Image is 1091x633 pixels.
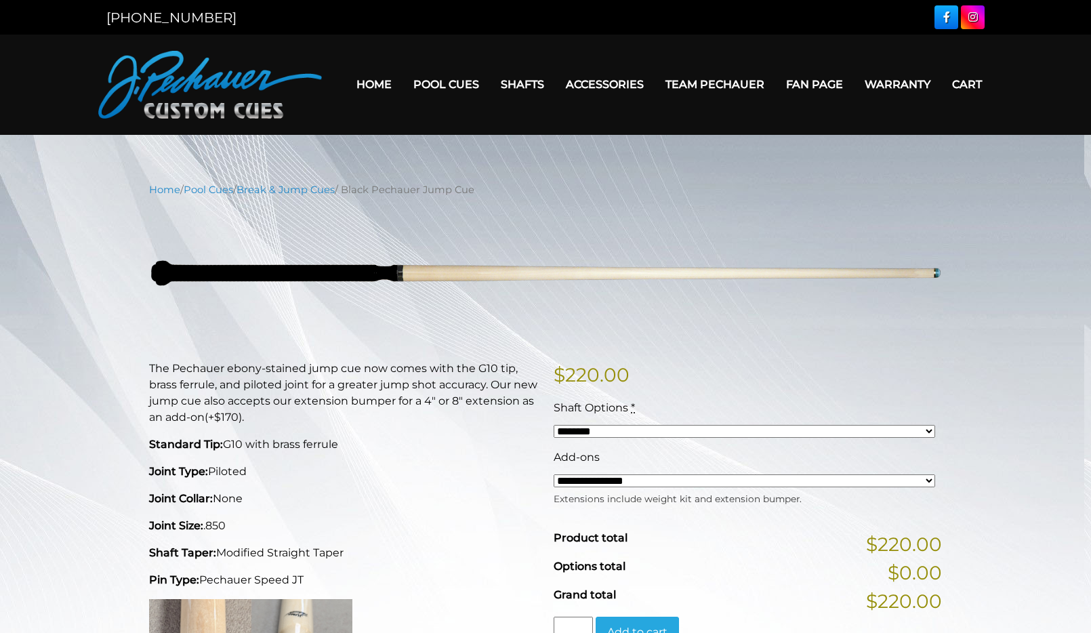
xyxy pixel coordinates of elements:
[149,361,537,426] p: The Pechauer ebony-stained jump cue now comes with the G10 tip, brass ferrule, and piloted joint ...
[866,530,942,558] span: $220.00
[555,67,655,102] a: Accessories
[775,67,854,102] a: Fan Page
[149,492,213,505] strong: Joint Collar:
[149,436,537,453] p: G10 with brass ferrule
[149,184,180,196] a: Home
[149,182,942,197] nav: Breadcrumb
[106,9,236,26] a: [PHONE_NUMBER]
[655,67,775,102] a: Team Pechauer
[149,518,537,534] p: .850
[149,207,942,340] img: black-jump-photo.png
[403,67,490,102] a: Pool Cues
[554,560,625,573] span: Options total
[149,519,203,532] strong: Joint Size:
[554,363,630,386] bdi: 220.00
[149,546,216,559] strong: Shaft Taper:
[149,491,537,507] p: None
[184,184,233,196] a: Pool Cues
[236,184,335,196] a: Break & Jump Cues
[149,438,223,451] strong: Standard Tip:
[888,558,942,587] span: $0.00
[149,545,537,561] p: Modified Straight Taper
[866,587,942,615] span: $220.00
[554,531,627,544] span: Product total
[149,572,537,588] p: Pechauer Speed JT
[854,67,941,102] a: Warranty
[149,573,199,586] strong: Pin Type:
[554,401,628,414] span: Shaft Options
[554,363,565,386] span: $
[149,465,208,478] strong: Joint Type:
[98,51,322,119] img: Pechauer Custom Cues
[941,67,993,102] a: Cart
[554,489,935,506] div: Extensions include weight kit and extension bumper.
[554,588,616,601] span: Grand total
[554,451,600,464] span: Add-ons
[490,67,555,102] a: Shafts
[346,67,403,102] a: Home
[631,401,635,414] abbr: required
[149,464,537,480] p: Piloted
